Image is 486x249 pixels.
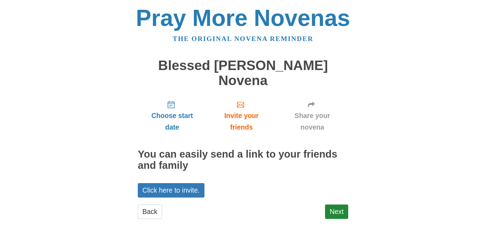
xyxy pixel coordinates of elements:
a: The original novena reminder [173,35,313,42]
h1: Blessed [PERSON_NAME] Novena [138,58,348,88]
span: Share your novena [283,110,341,133]
a: Next [325,205,348,219]
span: Invite your friends [214,110,269,133]
a: Share your novena [276,95,348,137]
a: Pray More Novenas [136,5,350,31]
a: Invite your friends [207,95,276,137]
a: Click here to invite. [138,183,204,198]
span: Choose start date [145,110,200,133]
a: Choose start date [138,95,207,137]
h2: You can easily send a link to your friends and family [138,149,348,171]
a: Back [138,205,162,219]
